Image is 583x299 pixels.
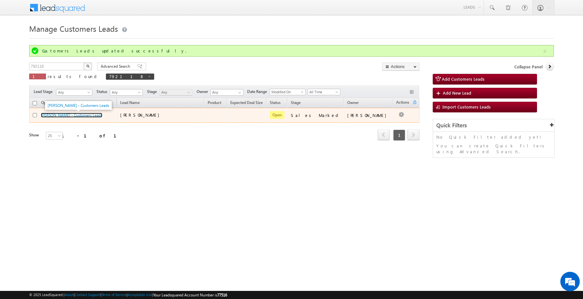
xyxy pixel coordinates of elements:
[128,293,152,297] a: Acceptable Use
[48,74,99,79] span: results found
[393,99,412,107] span: Actions
[38,99,77,108] a: Opportunity Name
[159,89,192,96] a: Any
[378,130,390,140] a: prev
[29,292,227,298] span: © 2025 LeadSquared | | | | |
[97,89,110,95] span: Status
[110,89,143,96] a: Any
[217,293,227,297] span: 77516
[235,89,243,96] a: Show All Items
[46,132,63,140] a: 25
[407,130,419,140] a: next
[41,100,74,105] span: Opportunity Name
[110,89,141,95] span: Any
[270,89,303,95] span: Modified On
[291,112,341,118] div: Sales Marked
[382,63,419,71] button: Actions
[270,111,284,119] span: Open
[347,100,359,105] span: Owner
[407,129,419,140] span: next
[436,134,551,140] p: No Quick Filter added yet!
[62,132,124,139] div: 1 - 1 of 1
[247,89,269,95] span: Date Range
[269,89,306,95] a: Modified On
[101,293,127,297] a: Terms of Service
[8,60,118,194] textarea: Type your message and hit 'Enter'
[442,76,485,82] span: Add Customers Leads
[75,293,100,297] a: Contact Support
[514,64,543,70] span: Collapse Panel
[86,64,89,68] img: Search
[378,129,390,140] span: prev
[33,101,37,105] input: Check all records
[308,89,338,95] span: All Time
[291,100,301,105] span: Stage
[211,89,244,96] input: Type to Search
[433,119,554,132] div: Quick Filters
[34,34,109,42] div: Chat with us now
[29,23,118,34] span: Manage Customers Leads
[393,130,405,141] span: 1
[267,99,284,108] a: Status
[197,89,211,95] span: Owner
[109,74,144,79] span: 792118
[443,90,471,96] span: Add New Lead
[56,89,92,96] a: Any
[11,34,27,42] img: d_60004797649_company_0_60004797649
[88,200,118,208] em: Start Chat
[64,293,74,297] a: About
[56,89,90,95] span: Any
[41,113,102,118] a: [PERSON_NAME] - Customers Leads
[442,104,491,109] span: Import Customers Leads
[101,63,132,69] span: Advanced Search
[153,293,227,297] span: Your Leadsquared Account Number is
[288,99,304,108] a: Stage
[42,48,542,54] div: Customers Leads updated successfully.
[307,89,340,95] a: All Time
[147,89,159,95] span: Stage
[208,100,221,105] span: Product
[120,112,163,118] span: [PERSON_NAME]
[106,3,122,19] div: Minimize live chat window
[48,103,109,108] a: [PERSON_NAME] - Customers Leads
[117,99,143,108] span: Lead Name
[160,89,190,95] span: Any
[32,74,43,79] span: 1
[230,100,263,105] span: Expected Deal Size
[347,112,390,118] div: [PERSON_NAME]
[34,89,55,95] span: Lead Stage
[46,133,63,139] span: 25
[29,132,41,138] div: Show
[227,99,266,108] a: Expected Deal Size
[436,143,551,155] p: You can create Quick Filters using Advanced Search.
